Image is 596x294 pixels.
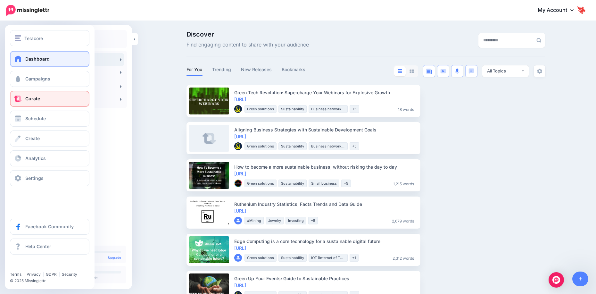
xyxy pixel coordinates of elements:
[10,263,59,269] iframe: Twitter Follow Button
[234,180,242,187] img: 183163237_474321170575446_5386049603000491567_n-bsa101965_thumb.jpg
[25,136,40,141] span: Create
[43,272,44,277] span: |
[308,217,318,224] li: +5
[46,272,57,277] a: GDPR
[241,66,272,73] a: New Releases
[278,142,307,150] li: Sustainability
[410,69,414,73] img: grid-grey.png
[244,217,264,224] li: #Mining
[482,65,529,77] button: All Topics
[23,272,25,277] span: |
[10,111,89,127] a: Schedule
[25,96,40,101] span: Curate
[468,68,474,74] img: chat-square-blue.png
[309,142,348,150] li: Business networking
[536,38,541,43] img: search-grey-6.png
[455,68,459,74] img: microphone.png
[25,244,51,249] span: Help Center
[10,272,21,277] a: Terms
[186,41,309,49] span: Find engaging content to share with your audience
[10,130,89,147] a: Create
[487,68,521,74] div: All Topics
[27,272,41,277] a: Privacy
[234,97,246,102] a: [URL]
[234,142,242,150] img: 66147431_2337359636537729_512188246050996224_o-bsa91655_thumb.png
[234,254,242,262] img: user_default_image.png
[309,105,348,113] li: Business networking
[10,91,89,107] a: Curate
[278,254,307,262] li: Sustainability
[234,245,246,251] a: [URL]
[234,238,417,245] div: Edge Computing is a core technology for a sustainable digital future
[234,208,246,214] a: [URL]
[389,217,417,224] li: 2,679 words
[186,66,203,73] a: For You
[549,272,564,288] div: Open Intercom Messenger
[350,254,359,262] li: +1
[440,69,446,73] img: video-blue.png
[10,219,89,235] a: Facebook Community
[244,142,277,150] li: Green solutions
[234,134,246,139] a: [URL]
[234,89,417,96] div: Green Tech Revolution: Supercharge Your Webinars for Explosive Growth
[234,105,242,113] img: 66147431_2337359636537729_512188246050996224_o-bsa91655_thumb.png
[24,35,43,42] span: Teracore
[390,254,417,262] li: 2,312 words
[234,201,417,207] div: Ruthenium Industry Statistics, Facts Trends and Data Guide
[25,76,50,81] span: Campaigns
[234,282,246,288] a: [URL]
[186,31,309,38] span: Discover
[426,69,432,74] img: article-blue.png
[278,105,307,113] li: Sustainability
[234,275,417,282] div: Green Up Your Events: Guide to Sustainable Practices
[309,254,348,262] li: IOT (Internet of Things)
[59,272,60,277] span: |
[25,116,46,121] span: Schedule
[391,180,417,187] li: 1,215 words
[10,51,89,67] a: Dashboard
[350,105,359,113] li: +5
[234,171,246,176] a: [URL]
[341,180,351,187] li: +5
[234,164,417,170] div: How to become a more sustainable business, without risking the day to day
[350,142,359,150] li: +5
[10,278,93,284] li: © 2025 Missinglettr
[266,217,284,224] li: Jewelry
[234,126,417,133] div: Aligning Business Strategies with Sustainable Development Goals
[309,180,339,187] li: Small business
[25,224,74,229] span: Facebook Community
[15,35,21,41] img: menu.png
[10,170,89,186] a: Settings
[531,3,586,18] a: My Account
[62,272,77,277] a: Security
[395,105,417,113] li: 18 words
[244,180,277,187] li: Green solutions
[537,69,542,74] img: settings-grey.png
[25,56,50,62] span: Dashboard
[10,30,89,46] button: Teracore
[244,254,277,262] li: Green solutions
[278,180,307,187] li: Sustainability
[282,66,306,73] a: Bookmarks
[10,239,89,255] a: Help Center
[234,217,242,224] img: user_default_image.png
[244,105,277,113] li: Green solutions
[212,66,231,73] a: Trending
[25,155,46,161] span: Analytics
[398,69,402,73] img: list-blue.png
[6,5,49,16] img: Missinglettr
[10,71,89,87] a: Campaigns
[25,175,44,181] span: Settings
[286,217,306,224] li: Investing
[10,150,89,166] a: Analytics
